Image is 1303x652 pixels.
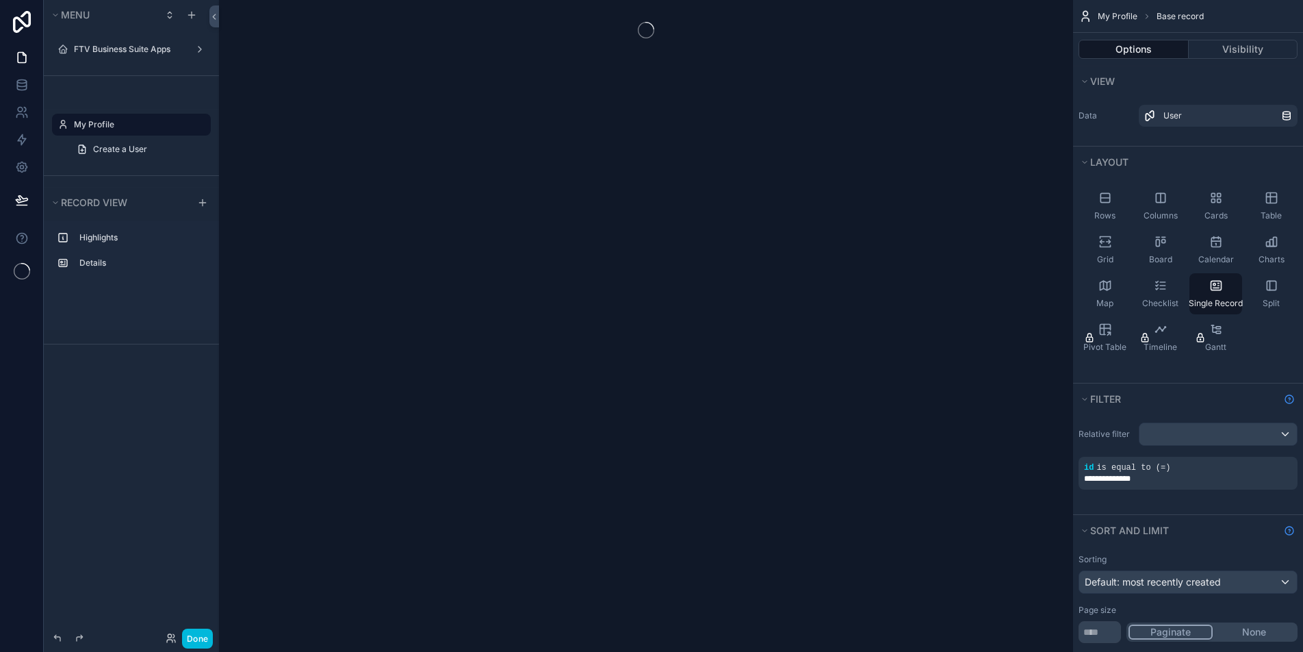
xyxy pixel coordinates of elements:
span: Table [1261,210,1282,221]
span: Pivot Table [1083,342,1126,353]
span: Map [1096,298,1113,309]
button: Cards [1189,186,1242,227]
button: Board [1134,229,1187,271]
button: Hidden pages [49,115,205,134]
button: Pivot Table [1079,317,1131,358]
button: None [1213,625,1295,640]
a: User [1139,105,1298,127]
span: id [1084,463,1094,473]
span: Timeline [1144,342,1177,353]
span: View [1090,75,1115,87]
span: My Profile [1098,11,1137,22]
span: Charts [1259,254,1285,265]
span: Menu [61,9,90,21]
label: Relative filter [1079,429,1133,440]
button: Split [1245,273,1298,314]
span: Checklist [1142,298,1178,309]
span: Create a User [93,144,147,155]
span: Columns [1144,210,1178,221]
label: Data [1079,110,1133,121]
span: User [1163,110,1182,121]
span: Layout [1090,156,1128,168]
label: Details [79,258,200,268]
button: Checklist [1134,273,1187,314]
button: Record view [49,193,189,212]
button: Timeline [1134,317,1187,358]
span: Default: most recently created [1085,576,1221,588]
button: Sort And Limit [1079,521,1278,540]
div: scrollable content [44,221,219,288]
button: Grid [1079,229,1131,271]
button: View [1079,72,1289,91]
span: Calendar [1198,254,1234,265]
button: Default: most recently created [1079,570,1298,594]
svg: Show help information [1284,525,1295,536]
button: Menu [49,5,156,25]
span: Gantt [1205,342,1226,353]
button: Single Record [1189,273,1242,314]
button: Done [182,629,213,649]
span: is equal to (=) [1096,463,1170,473]
button: Table [1245,186,1298,227]
span: Rows [1094,210,1115,221]
span: Split [1263,298,1280,309]
button: Columns [1134,186,1187,227]
svg: Show help information [1284,394,1295,405]
label: My Profile [74,119,203,130]
span: Board [1149,254,1172,265]
span: Grid [1097,254,1113,265]
span: Filter [1090,393,1121,405]
label: Highlights [79,232,200,243]
label: Page size [1079,605,1116,616]
button: Gantt [1189,317,1242,358]
span: Sort And Limit [1090,525,1169,536]
a: Create a User [68,138,211,160]
span: Base record [1157,11,1204,22]
button: Map [1079,273,1131,314]
button: Layout [1079,153,1289,172]
button: Calendar [1189,229,1242,271]
button: Charts [1245,229,1298,271]
label: FTV Business Suite Apps [74,44,183,55]
span: Single Record [1189,298,1243,309]
span: Cards [1204,210,1228,221]
label: Sorting [1079,554,1107,565]
button: Rows [1079,186,1131,227]
button: Options [1079,40,1189,59]
span: Record view [61,197,127,208]
button: Paginate [1128,625,1213,640]
button: Visibility [1189,40,1298,59]
button: Filter [1079,390,1278,409]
